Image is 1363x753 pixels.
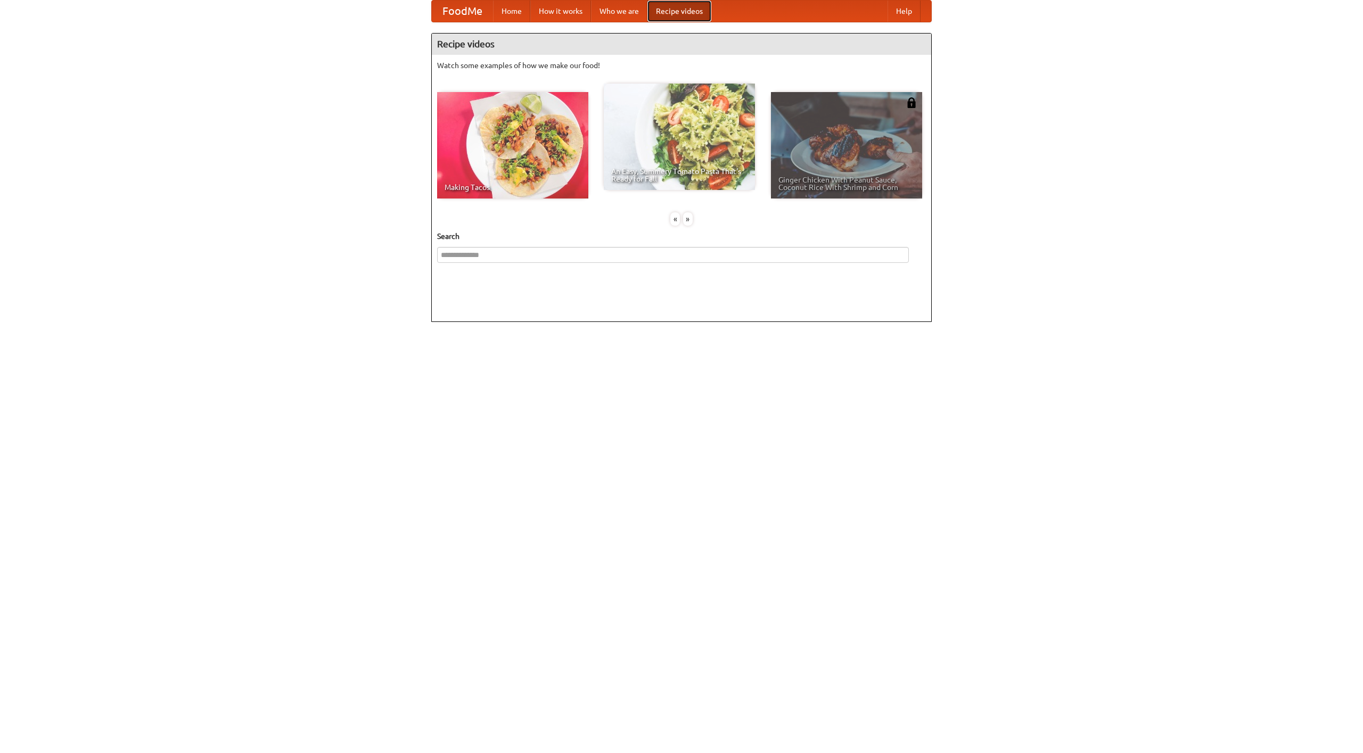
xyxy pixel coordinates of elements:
div: » [683,212,693,226]
a: How it works [530,1,591,22]
h4: Recipe videos [432,34,931,55]
span: Making Tacos [445,184,581,191]
a: Recipe videos [647,1,711,22]
div: « [670,212,680,226]
img: 483408.png [906,97,917,108]
a: Making Tacos [437,92,588,198]
h5: Search [437,231,926,242]
p: Watch some examples of how we make our food! [437,60,926,71]
a: Home [493,1,530,22]
a: FoodMe [432,1,493,22]
a: Help [888,1,921,22]
a: Who we are [591,1,647,22]
span: An Easy, Summery Tomato Pasta That's Ready for Fall [611,168,748,183]
a: An Easy, Summery Tomato Pasta That's Ready for Fall [604,84,755,190]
